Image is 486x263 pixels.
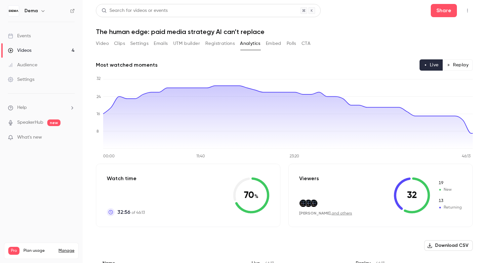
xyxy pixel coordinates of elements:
span: What's new [17,134,42,141]
button: Replay [443,59,473,71]
li: help-dropdown-opener [8,104,75,111]
span: [PERSON_NAME] [299,211,331,215]
span: 32:56 [117,208,130,216]
a: Manage [59,248,74,253]
button: Registrations [205,38,235,49]
tspan: 32 [97,77,101,81]
span: Returning [438,205,462,211]
div: , [299,211,352,216]
div: Events [8,33,31,39]
h2: Most watched moments [96,61,158,69]
img: dema.ai [300,200,307,207]
button: Analytics [240,38,261,49]
button: UTM builder [173,38,200,49]
iframe: Noticeable Trigger [67,135,75,141]
tspan: 00:00 [103,154,115,158]
button: Top Bar Actions [462,5,473,16]
button: Live [420,59,443,71]
div: Search for videos or events [101,7,168,14]
button: Embed [266,38,281,49]
h1: The human edge: paid media strategy AI can’t replace [96,28,473,36]
span: New [438,187,462,193]
button: Share [431,4,457,17]
button: Clips [114,38,125,49]
tspan: 46:13 [462,154,470,158]
button: Polls [287,38,296,49]
a: and others [332,212,352,215]
tspan: 11:40 [196,154,205,158]
tspan: 16 [97,112,100,116]
p: of 46:13 [117,208,145,216]
span: New [438,180,462,186]
img: Dema [8,6,19,16]
tspan: 23:20 [290,154,299,158]
h6: Dema [24,8,38,14]
button: CTA [302,38,310,49]
span: new [47,119,61,126]
div: Videos [8,47,31,54]
span: Pro [8,247,20,255]
img: dema.ai [305,200,312,207]
button: Emails [154,38,168,49]
div: Audience [8,62,37,68]
button: Download CSV [424,240,473,251]
tspan: 24 [97,95,101,99]
div: Settings [8,76,34,83]
span: Returning [438,198,462,204]
button: Settings [130,38,148,49]
span: Help [17,104,27,111]
tspan: 8 [97,130,99,134]
p: Viewers [299,175,319,182]
a: SpeakerHub [17,119,43,126]
span: Plan usage [23,248,55,253]
p: Watch time [107,175,145,182]
button: Video [96,38,109,49]
img: dema.ai [310,200,317,207]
